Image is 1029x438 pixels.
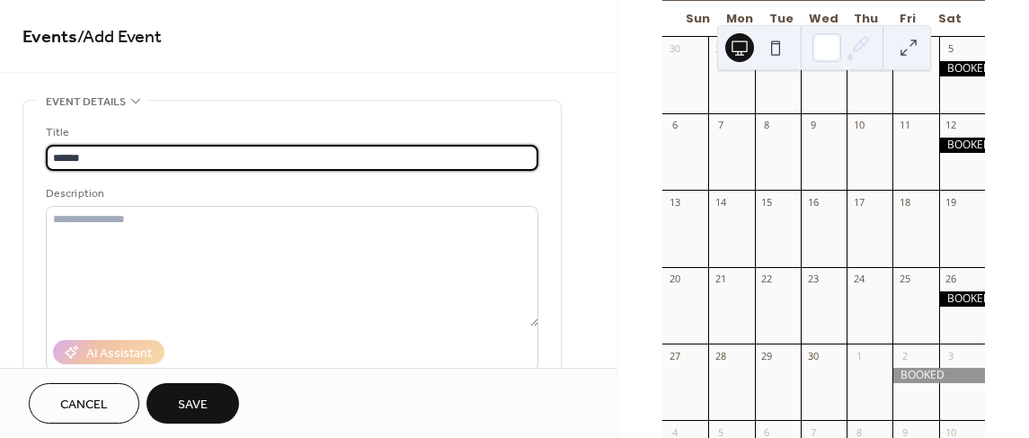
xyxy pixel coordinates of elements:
[898,349,911,362] div: 2
[892,368,985,383] div: BOOKED
[806,273,820,286] div: 23
[714,349,727,362] div: 28
[760,119,774,132] div: 8
[46,93,126,112] span: Event details
[852,119,865,132] div: 10
[668,273,681,286] div: 20
[760,1,803,37] div: Tue
[945,119,958,132] div: 12
[714,42,727,56] div: 31
[668,195,681,209] div: 13
[178,396,208,415] span: Save
[77,20,162,55] span: / Add Event
[939,138,985,153] div: BOOKED
[852,273,865,286] div: 24
[945,349,958,362] div: 3
[852,349,865,362] div: 1
[60,396,108,415] span: Cancel
[760,195,774,209] div: 15
[46,184,535,203] div: Description
[928,1,971,37] div: Sat
[22,20,77,55] a: Events
[803,1,845,37] div: Wed
[668,349,681,362] div: 27
[760,273,774,286] div: 22
[945,42,958,56] div: 5
[939,291,985,307] div: BOOKED
[806,119,820,132] div: 9
[146,383,239,424] button: Save
[29,383,139,424] button: Cancel
[760,349,774,362] div: 29
[887,1,929,37] div: Fri
[852,195,865,209] div: 17
[945,273,958,286] div: 26
[898,119,911,132] div: 11
[714,119,727,132] div: 7
[714,273,727,286] div: 21
[806,195,820,209] div: 16
[677,1,719,37] div: Sun
[806,349,820,362] div: 30
[714,195,727,209] div: 14
[46,123,535,142] div: Title
[845,1,887,37] div: Thu
[898,273,911,286] div: 25
[668,119,681,132] div: 6
[898,195,911,209] div: 18
[668,42,681,56] div: 30
[719,1,761,37] div: Mon
[945,195,958,209] div: 19
[939,61,985,76] div: BOOKED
